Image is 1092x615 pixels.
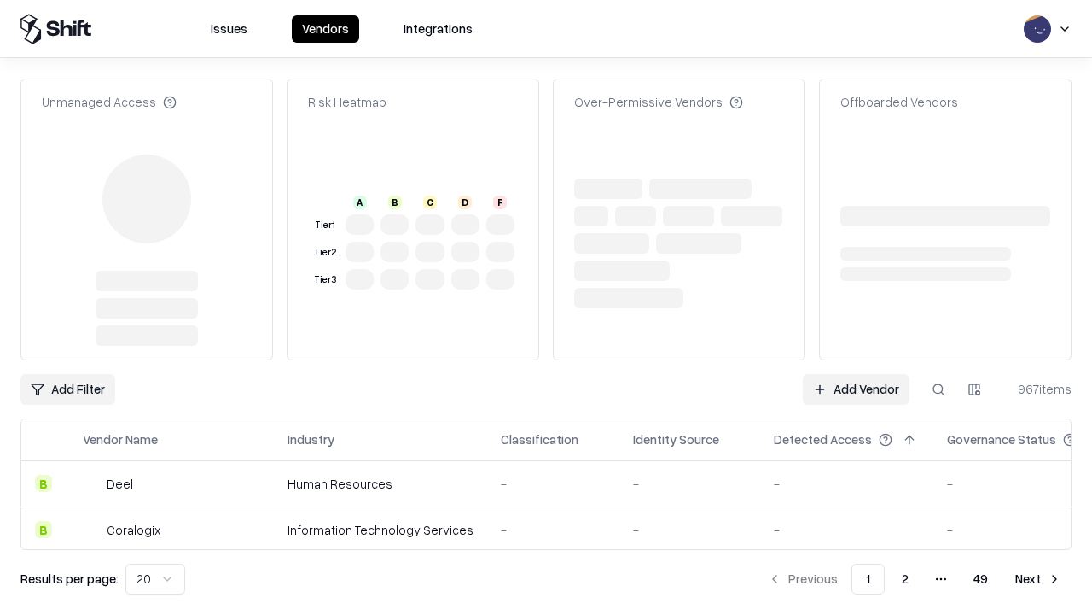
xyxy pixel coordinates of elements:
div: Industry [288,430,334,448]
div: 967 items [1003,380,1072,398]
div: Tier 1 [311,218,339,232]
img: Coralogix [83,521,100,538]
div: Governance Status [947,430,1056,448]
div: A [353,196,367,209]
button: Next [1005,564,1072,594]
button: 2 [888,564,922,594]
div: Identity Source [633,430,719,448]
div: Human Resources [288,475,473,493]
div: Vendor Name [83,430,158,448]
div: Risk Heatmap [308,93,386,111]
div: Deel [107,475,133,493]
button: 49 [960,564,1002,594]
div: F [493,196,507,209]
div: - [633,475,746,493]
button: Add Filter [20,374,115,405]
img: Deel [83,475,100,492]
div: B [388,196,402,209]
button: Integrations [393,15,483,43]
div: Classification [501,430,578,448]
nav: pagination [758,564,1072,594]
div: Unmanaged Access [42,93,177,111]
div: Information Technology Services [288,521,473,539]
div: - [774,475,920,493]
div: B [35,521,52,538]
div: - [633,521,746,539]
a: Add Vendor [803,374,909,405]
div: Detected Access [774,430,872,448]
button: 1 [851,564,885,594]
div: - [774,521,920,539]
div: - [501,475,606,493]
div: C [423,196,437,209]
div: Over-Permissive Vendors [574,93,743,111]
button: Vendors [292,15,359,43]
div: Tier 2 [311,245,339,260]
div: Coralogix [107,521,160,539]
div: - [501,521,606,539]
div: Tier 3 [311,272,339,287]
p: Results per page: [20,570,119,588]
button: Issues [200,15,258,43]
div: D [458,196,472,209]
div: Offboarded Vendors [840,93,958,111]
div: B [35,475,52,492]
